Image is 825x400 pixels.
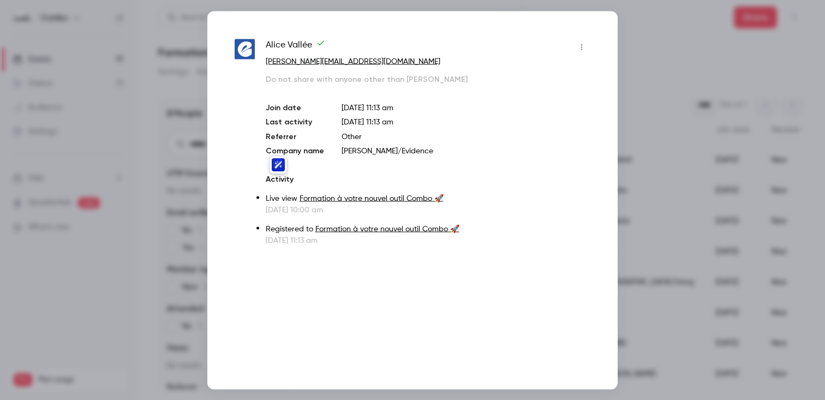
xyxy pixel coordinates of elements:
img: evidence.eco [235,39,255,59]
span: [DATE] 11:13 am [342,118,393,126]
a: Formation à votre nouvel outil Combo 🚀 [300,194,444,202]
p: [DATE] 10:00 am [266,204,590,215]
p: Company name [266,145,324,156]
span: Alice Vallée [266,38,325,56]
p: Last activity [266,116,324,128]
p: [DATE] 11:13 am [342,102,590,113]
p: Do not share with anyone other than [PERSON_NAME] [266,74,590,85]
p: [PERSON_NAME]/Evidence [342,145,590,156]
p: Live view [266,193,590,204]
p: Join date [266,102,324,113]
a: Formation à votre nouvel outil Combo 🚀 [315,225,459,232]
p: Activity [266,174,590,184]
p: Other [342,131,590,142]
p: Referrer [266,131,324,142]
a: [PERSON_NAME][EMAIL_ADDRESS][DOMAIN_NAME] [266,57,440,65]
p: [DATE] 11:13 am [266,235,590,246]
p: Registered to [266,223,590,235]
